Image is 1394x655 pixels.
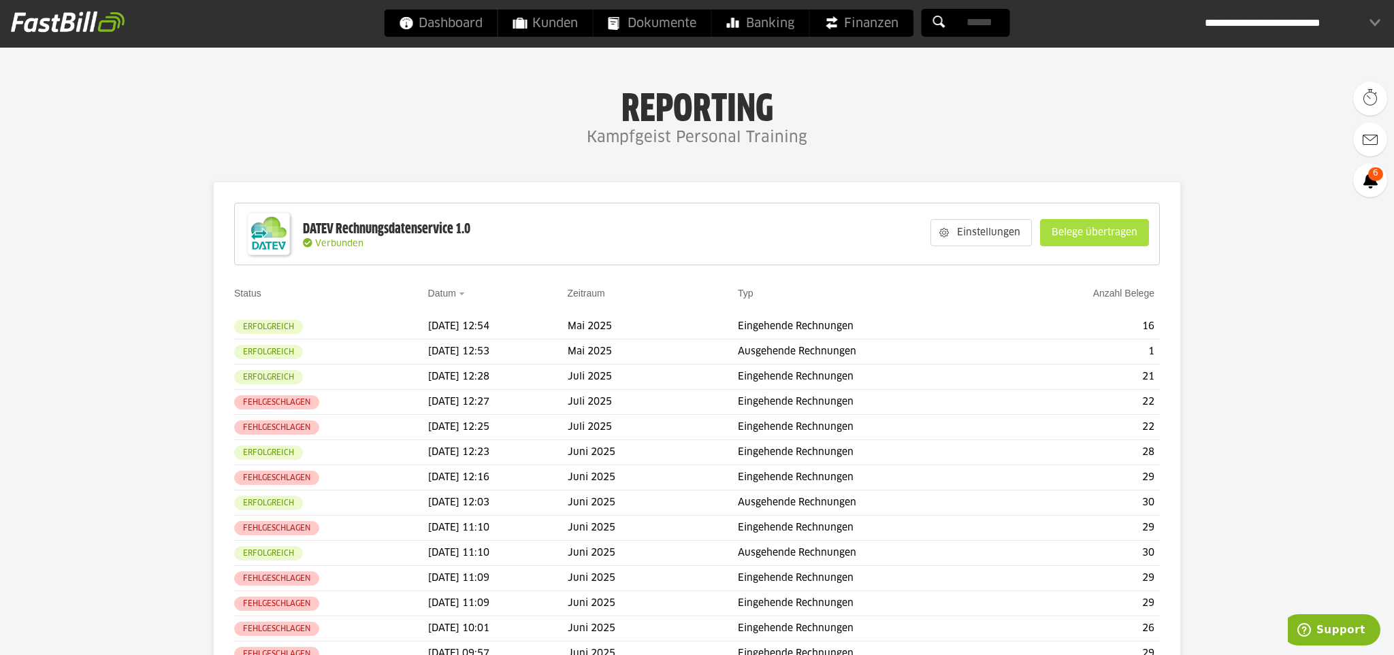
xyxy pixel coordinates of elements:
td: [DATE] 12:03 [428,490,568,516]
h1: Reporting [136,89,1258,124]
sl-button: Einstellungen [930,219,1032,246]
td: [DATE] 11:10 [428,541,568,566]
td: Juli 2025 [568,365,738,390]
sl-badge: Fehlgeschlagen [234,571,319,586]
sl-badge: Erfolgreich [234,546,303,560]
div: DATEV Rechnungsdatenservice 1.0 [303,220,470,238]
a: 6 [1353,163,1387,197]
a: Datum [428,288,456,299]
a: Dashboard [385,10,498,37]
td: 22 [1007,390,1160,415]
a: Anzahl Belege [1093,288,1154,299]
td: [DATE] 12:27 [428,390,568,415]
td: Juni 2025 [568,516,738,541]
iframe: Öffnet ein Widget, in dem Sie weitere Informationen finden [1288,614,1380,648]
td: Juni 2025 [568,566,738,591]
span: Dashboard [400,10,483,37]
td: Ausgehende Rechnungen [738,541,1007,566]
sl-badge: Fehlgeschlagen [234,597,319,611]
td: [DATE] 12:28 [428,365,568,390]
sl-badge: Fehlgeschlagen [234,521,319,535]
td: Eingehende Rechnungen [738,566,1007,591]
sl-badge: Erfolgreich [234,496,303,510]
td: Ausgehende Rechnungen [738,339,1007,365]
sl-badge: Fehlgeschlagen [234,471,319,485]
sl-badge: Fehlgeschlagen [234,420,319,435]
td: [DATE] 12:16 [428,465,568,490]
td: 29 [1007,566,1160,591]
td: 30 [1007,541,1160,566]
td: 29 [1007,465,1160,490]
td: Eingehende Rechnungen [738,616,1007,641]
td: 16 [1007,314,1160,339]
img: fastbill_logo_white.png [11,11,125,33]
td: Juni 2025 [568,440,738,465]
td: 29 [1007,516,1160,541]
td: Eingehende Rechnungen [738,591,1007,616]
span: Verbunden [315,239,363,248]
td: 22 [1007,415,1160,440]
a: Finanzen [810,10,913,37]
td: [DATE] 11:09 [428,566,568,591]
td: 21 [1007,365,1160,390]
sl-button: Belege übertragen [1040,219,1149,246]
td: Juni 2025 [568,616,738,641]
td: [DATE] 10:01 [428,616,568,641]
span: Dokumente [609,10,696,37]
td: [DATE] 11:09 [428,591,568,616]
td: Juni 2025 [568,591,738,616]
td: 28 [1007,440,1160,465]
sl-badge: Fehlgeschlagen [234,395,319,409]
img: sort_desc.gif [459,292,468,295]
td: Juli 2025 [568,415,738,440]
td: Juli 2025 [568,390,738,415]
td: [DATE] 12:53 [428,339,568,365]
span: 6 [1368,167,1383,181]
a: Dokumente [594,10,711,37]
td: Eingehende Rechnungen [738,516,1007,541]
td: Juni 2025 [568,465,738,490]
td: 1 [1007,339,1160,365]
sl-badge: Erfolgreich [234,345,303,359]
td: Eingehende Rechnungen [738,314,1007,339]
td: Mai 2025 [568,339,738,365]
span: Kunden [513,10,578,37]
sl-badge: Erfolgreich [234,446,303,460]
a: Status [234,288,261,299]
td: Eingehende Rechnungen [738,365,1007,390]
td: Eingehende Rechnungen [738,440,1007,465]
span: Finanzen [825,10,898,37]
td: Eingehende Rechnungen [738,415,1007,440]
td: Ausgehende Rechnungen [738,490,1007,516]
td: Eingehende Rechnungen [738,465,1007,490]
sl-badge: Erfolgreich [234,370,303,384]
sl-badge: Fehlgeschlagen [234,622,319,636]
a: Kunden [498,10,593,37]
td: Eingehende Rechnungen [738,390,1007,415]
sl-badge: Erfolgreich [234,320,303,334]
span: Banking [727,10,794,37]
td: 26 [1007,616,1160,641]
td: [DATE] 12:23 [428,440,568,465]
img: DATEV-Datenservice Logo [242,207,296,261]
td: [DATE] 12:25 [428,415,568,440]
td: [DATE] 12:54 [428,314,568,339]
a: Banking [712,10,809,37]
a: Typ [738,288,753,299]
a: Zeitraum [568,288,605,299]
td: [DATE] 11:10 [428,516,568,541]
td: 30 [1007,490,1160,516]
td: Juni 2025 [568,541,738,566]
td: Juni 2025 [568,490,738,516]
td: 29 [1007,591,1160,616]
td: Mai 2025 [568,314,738,339]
